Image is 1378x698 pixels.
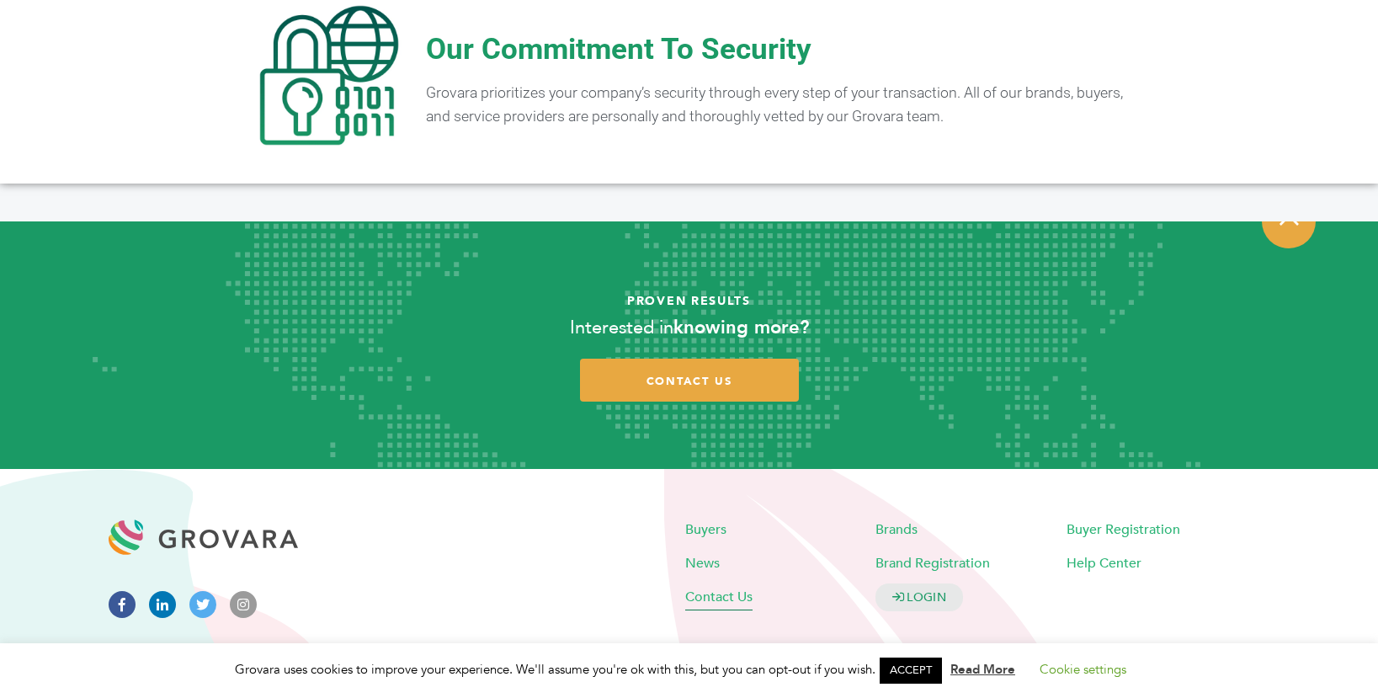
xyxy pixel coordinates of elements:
a: ACCEPT [880,658,942,684]
a: Contact Us [685,587,753,605]
a: Help Center [1067,553,1141,572]
a: News [685,553,720,572]
a: Brand Registration [875,553,990,572]
span: Interested in [570,315,673,340]
span: Grovara uses cookies to improve your experience. We'll assume you're ok with this, but you can op... [235,661,1143,678]
a: Buyers [685,520,726,538]
a: contact us [580,359,799,402]
span: Our Commitment To Security [426,32,811,67]
a: LOGIN [875,583,963,610]
a: Read More [950,661,1015,678]
span: contact us [646,374,732,389]
a: Brands [875,520,918,538]
a: Buyer Registration [1067,520,1180,538]
a: Cookie settings [1040,661,1126,678]
span: Grovara prioritizes your company’s security through every step of your transaction. All of our br... [426,84,1123,125]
